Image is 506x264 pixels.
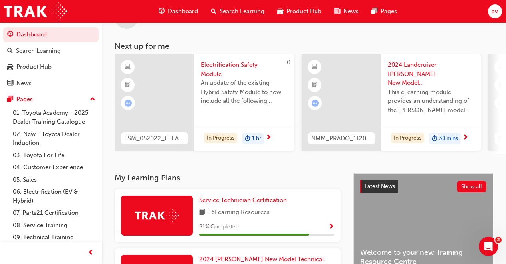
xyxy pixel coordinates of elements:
span: 81 % Completed [199,222,239,232]
span: Show Progress [328,224,334,231]
span: booktick-icon [125,80,131,90]
span: 16 Learning Resources [208,208,270,218]
a: News [3,76,99,91]
span: 2 [495,237,502,243]
span: Dashboard [168,7,198,16]
span: news-icon [334,6,340,16]
span: next-icon [462,134,468,142]
span: booktick-icon [312,80,317,90]
a: 02. New - Toyota Dealer Induction [10,128,99,149]
iframe: Intercom live chat [479,237,498,256]
span: This eLearning module provides an understanding of the [PERSON_NAME] model line-up and its Katash... [388,88,475,115]
a: 08. Service Training [10,219,99,232]
span: learningResourceType_ELEARNING-icon [312,62,317,72]
div: News [16,79,32,88]
div: In Progress [204,133,237,144]
a: guage-iconDashboard [152,3,204,20]
a: 03. Toyota For Life [10,149,99,162]
a: Dashboard [3,27,99,42]
a: car-iconProduct Hub [271,3,328,20]
button: Pages [3,92,99,107]
a: news-iconNews [328,3,365,20]
span: 1 hr [252,134,261,143]
button: Show all [457,181,487,192]
span: Search Learning [220,7,264,16]
span: duration-icon [245,134,250,144]
a: 01. Toyota Academy - 2025 Dealer Training Catalogue [10,107,99,128]
span: booktick-icon [499,80,504,90]
span: NMM_PRADO_112024_MODULE_1 [311,134,372,143]
a: NMM_PRADO_112024_MODULE_12024 Landcruiser [PERSON_NAME] New Model Mechanisms - Model Outline 1Thi... [302,54,481,151]
span: next-icon [266,134,272,142]
button: Show Progress [328,222,334,232]
span: car-icon [277,6,283,16]
a: 04. Customer Experience [10,161,99,174]
img: Trak [135,209,179,222]
span: guage-icon [159,6,165,16]
span: Pages [381,7,397,16]
a: pages-iconPages [365,3,403,20]
span: prev-icon [88,248,94,258]
a: 0ESM_052022_ELEARNElectrification Safety ModuleAn update of the existing Hybrid Safety Module to ... [115,54,294,151]
span: 2024 Landcruiser [PERSON_NAME] New Model Mechanisms - Model Outline 1 [388,60,475,88]
a: search-iconSearch Learning [204,3,271,20]
span: Latest News [365,183,395,190]
a: 05. Sales [10,174,99,186]
span: search-icon [7,48,13,55]
span: news-icon [7,80,13,87]
span: ESM_052022_ELEARN [124,134,185,143]
a: 06. Electrification (EV & Hybrid) [10,186,99,207]
a: Search Learning [3,44,99,58]
button: DashboardSearch LearningProduct HubNews [3,26,99,92]
span: Product Hub [286,7,321,16]
span: book-icon [199,208,205,218]
a: Service Technician Certification [199,196,290,205]
div: In Progress [391,133,424,144]
span: pages-icon [371,6,377,16]
button: av [488,4,502,18]
span: pages-icon [7,96,13,103]
div: Search Learning [16,46,61,56]
a: 07. Parts21 Certification [10,207,99,219]
span: learningRecordVerb_NONE-icon [498,100,506,107]
span: 0 [287,59,290,66]
span: car-icon [7,64,13,71]
span: learningResourceType_ELEARNING-icon [125,62,131,72]
span: 30 mins [439,134,458,143]
h3: Next up for me [102,42,506,51]
span: search-icon [211,6,216,16]
span: News [343,7,359,16]
span: duration-icon [432,134,437,144]
span: guage-icon [7,31,13,38]
div: Pages [16,95,33,104]
h3: My Learning Plans [115,173,341,182]
span: learningRecordVerb_ATTEMPT-icon [125,100,132,107]
img: Trak [4,2,67,20]
a: Latest NewsShow all [360,180,486,193]
span: learningResourceType_ELEARNING-icon [499,62,504,72]
div: Product Hub [16,62,52,72]
a: 09. Technical Training [10,231,99,244]
a: Product Hub [3,60,99,74]
span: Service Technician Certification [199,196,287,204]
span: learningRecordVerb_ATTEMPT-icon [312,100,319,107]
span: av [492,7,498,16]
span: up-icon [90,94,95,105]
span: Electrification Safety Module [201,60,288,78]
span: An update of the existing Hybrid Safety Module to now include all the following electrification v... [201,78,288,106]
